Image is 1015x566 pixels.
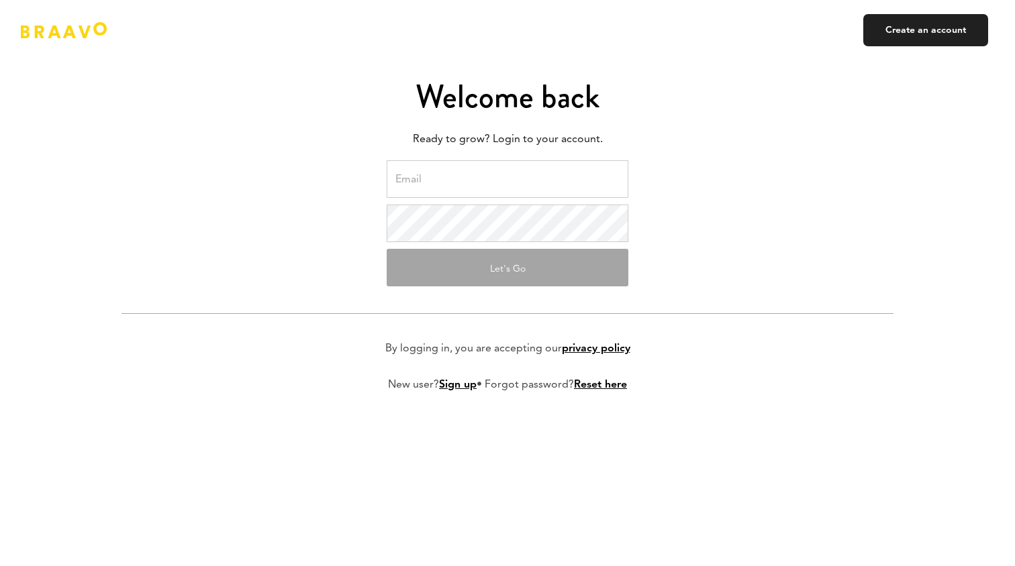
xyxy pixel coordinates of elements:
a: privacy policy [562,343,630,354]
a: Create an account [863,14,988,46]
button: Let's Go [387,249,628,286]
a: Sign up [439,380,477,390]
p: New user? • Forgot password? [388,377,627,393]
input: Email [387,160,628,198]
a: Reset here [574,380,627,390]
p: By logging in, you are accepting our [385,341,630,357]
p: Ready to grow? Login to your account. [122,129,893,150]
span: Welcome back [416,74,599,119]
